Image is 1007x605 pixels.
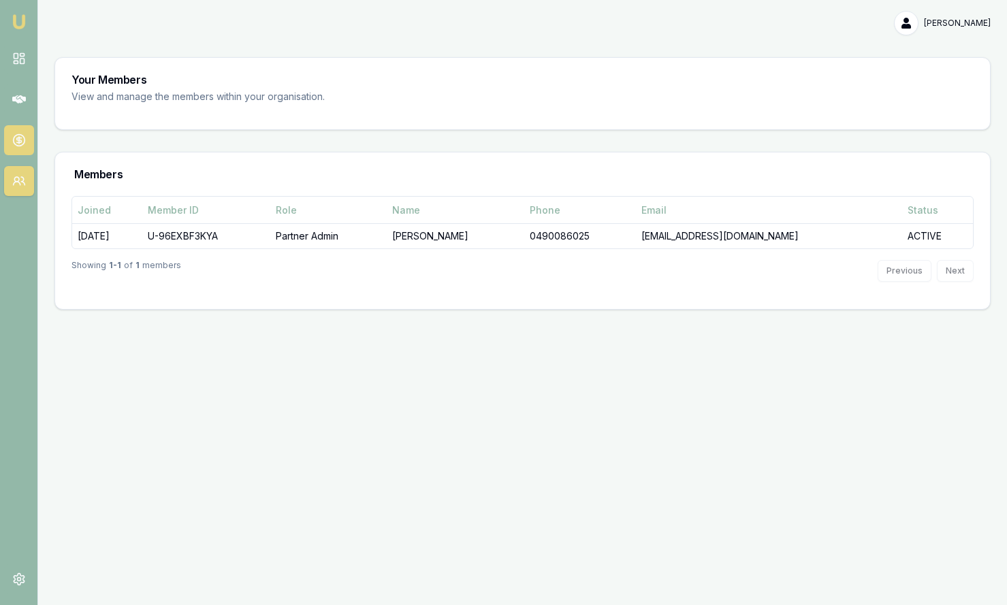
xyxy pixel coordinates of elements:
div: Role [276,203,381,217]
td: Partner Admin [270,224,387,249]
td: [PERSON_NAME] [387,224,524,249]
div: Member ID [148,203,265,217]
div: Showing of members [71,260,181,282]
td: 0490086025 [524,224,636,249]
div: Joined [78,203,137,217]
div: Email [641,203,896,217]
strong: 1 - 1 [109,260,121,282]
h3: Your Members [71,74,974,85]
span: [PERSON_NAME] [924,18,991,29]
div: Phone [530,203,630,217]
p: View and manage the members within your organisation. [71,89,420,105]
td: ACTIVE [902,224,973,249]
div: Status [908,203,968,217]
img: emu-icon-u.png [11,14,27,30]
h3: Members [74,169,123,180]
strong: 1 [135,260,140,282]
td: [EMAIL_ADDRESS][DOMAIN_NAME] [636,224,901,249]
div: Name [392,203,519,217]
td: [DATE] [72,224,142,249]
td: U-96EXBF3KYA [142,224,270,249]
